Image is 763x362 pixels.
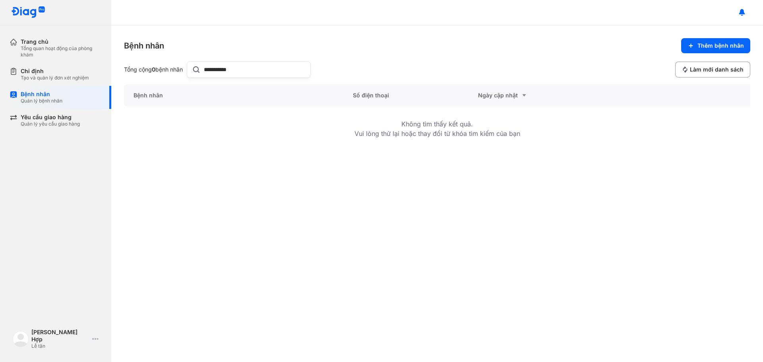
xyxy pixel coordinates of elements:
div: [PERSON_NAME] Hợp [31,329,89,343]
div: Tổng cộng bệnh nhân [124,66,184,73]
div: Yêu cầu giao hàng [21,114,80,121]
div: Bệnh nhân [124,84,343,106]
div: Số điện thoại [343,84,469,106]
div: Ngày cập nhật [478,91,584,100]
div: Quản lý yêu cầu giao hàng [21,121,80,127]
div: Lễ tân [31,343,89,349]
div: Chỉ định [21,68,89,75]
span: 0 [152,66,155,73]
div: Tạo và quản lý đơn xét nghiệm [21,75,89,81]
span: Làm mới danh sách [690,66,744,73]
div: Không tìm thấy kết quả. Vui lòng thử lại hoặc thay đổi từ khóa tìm kiếm của bạn [354,106,520,151]
button: Thêm bệnh nhân [681,38,750,53]
img: logo [11,6,45,19]
img: logo [13,331,29,347]
div: Trang chủ [21,38,102,45]
div: Bệnh nhân [124,40,164,51]
span: Thêm bệnh nhân [697,42,744,49]
button: Làm mới danh sách [675,62,750,77]
div: Tổng quan hoạt động của phòng khám [21,45,102,58]
div: Quản lý bệnh nhân [21,98,62,104]
div: Bệnh nhân [21,91,62,98]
